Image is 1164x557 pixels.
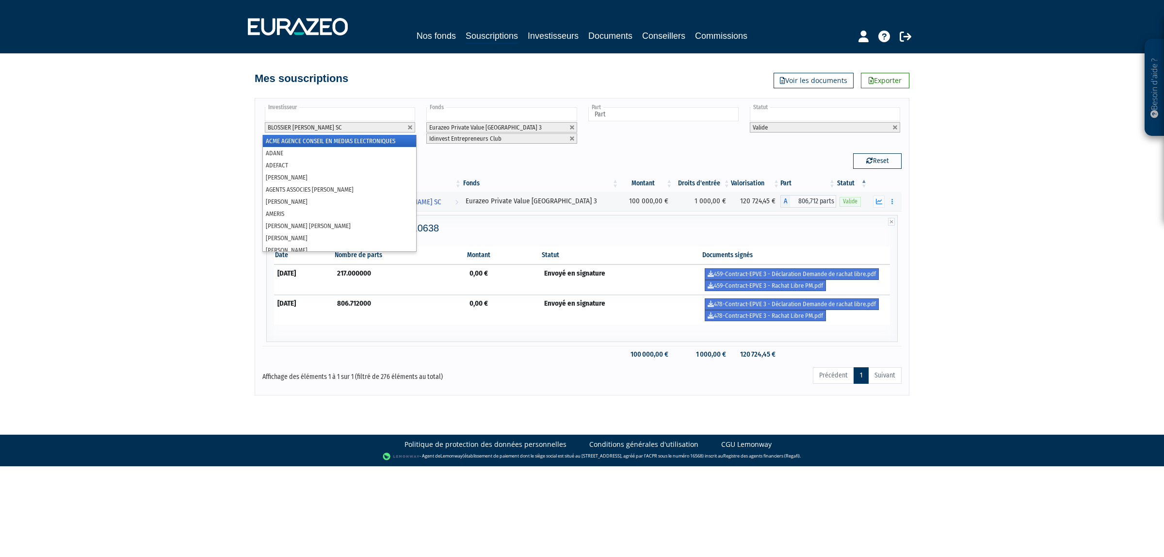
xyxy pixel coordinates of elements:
span: Valide [753,124,768,131]
a: Voir les documents [774,73,854,88]
th: Montant [466,246,541,264]
h4: Mes souscriptions [255,73,348,84]
button: Reset [853,153,902,169]
th: Montant: activer pour trier la colonne par ordre croissant [619,175,673,192]
a: Documents [588,29,632,43]
td: 806.712000 [334,295,466,325]
td: [DATE] [274,264,334,295]
a: Registre des agents financiers (Regafi) [723,453,800,459]
td: 100 000,00 € [619,192,673,211]
li: [PERSON_NAME] [PERSON_NAME] [263,220,416,232]
a: CGU Lemonway [721,440,772,449]
a: Conditions générales d'utilisation [589,440,698,449]
li: [PERSON_NAME] [263,196,416,208]
a: Exporter [861,73,909,88]
p: Besoin d'aide ? [1149,44,1160,131]
li: AMERIS [263,208,416,220]
a: 478-Contract-EPVE 3 - Déclaration Demande de rachat libre.pdf [705,298,879,310]
span: Eurazeo Private Value [GEOGRAPHIC_DATA] 3 [429,124,542,131]
a: 1 [854,367,869,384]
a: Commissions [695,29,747,43]
div: Eurazeo Private Value [GEOGRAPHIC_DATA] 3 [466,196,616,206]
td: 0,00 € [466,295,541,325]
span: 806,712 parts [790,195,836,208]
div: A - Eurazeo Private Value Europe 3 [780,195,836,208]
div: Affichage des éléments 1 à 1 sur 1 (filtré de 276 éléments au total) [262,366,520,382]
a: 459-Contract-EPVE 3 - Rachat Libre PM.pdf [705,280,826,292]
th: Documents signés [701,246,890,264]
th: Nombre de parts [334,246,466,264]
th: Date [274,246,334,264]
i: Voir l'investisseur [455,193,458,211]
td: 0,00 € [466,264,541,295]
img: 1732889491-logotype_eurazeo_blanc_rvb.png [248,18,348,35]
a: 459-Contract-EPVE 3 - Déclaration Demande de rachat libre.pdf [705,268,879,280]
li: ADANE [263,147,416,159]
td: 100 000,00 € [619,346,673,363]
th: Fonds: activer pour trier la colonne par ordre croissant [462,175,619,192]
span: BLOSSIER [PERSON_NAME] SC [268,124,342,131]
a: 478-Contract-EPVE 3 - Rachat Libre PM.pdf [705,310,826,322]
span: Idinvest Entrepreneurs Club [429,135,501,142]
a: Conseillers [642,29,685,43]
span: A [780,195,790,208]
td: Envoyé en signature [541,295,702,325]
th: Statut [541,246,702,264]
td: 120 724,45 € [731,346,780,363]
th: Part: activer pour trier la colonne par ordre croissant [780,175,836,192]
th: Valorisation: activer pour trier la colonne par ordre croissant [731,175,780,192]
li: ACME AGENCE CONSEIL EN MEDIAS ELECTRONIQUES [263,135,416,147]
td: 120 724,45 € [731,192,780,211]
td: [DATE] [274,295,334,325]
th: Droits d'entrée: activer pour trier la colonne par ordre croissant [673,175,730,192]
li: ADEFACT [263,159,416,171]
td: 1 000,00 € [673,346,730,363]
a: Nos fonds [417,29,456,43]
li: AGENTS ASSOCIES [PERSON_NAME] [263,183,416,196]
th: Statut : activer pour trier la colonne par ordre d&eacute;croissant [836,175,868,192]
td: 1 000,00 € [673,192,730,211]
img: logo-lemonway.png [383,452,420,461]
h4: Historique de rachat(s) EPVE 3-10638 [274,223,890,233]
li: [PERSON_NAME] [263,171,416,183]
div: - Agent de (établissement de paiement dont le siège social est situé au [STREET_ADDRESS], agréé p... [10,452,1154,461]
a: Politique de protection des données personnelles [404,440,566,449]
span: Valide [840,197,861,206]
a: Souscriptions [466,29,518,44]
li: [PERSON_NAME] [263,244,416,256]
li: [PERSON_NAME] [263,232,416,244]
td: Envoyé en signature [541,264,702,295]
a: Lemonway [440,453,463,459]
td: 217.000000 [334,264,466,295]
a: Investisseurs [528,29,579,43]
